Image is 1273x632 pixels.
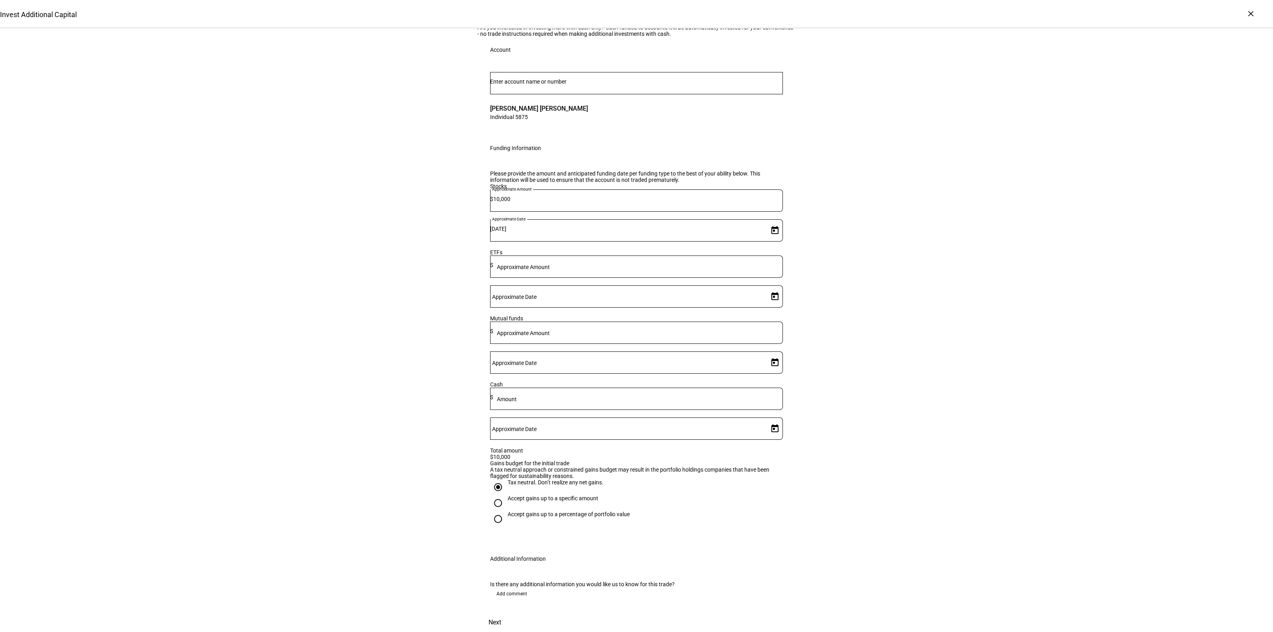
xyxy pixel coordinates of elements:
div: Account [490,47,511,53]
div: Please provide the amount and anticipated funding date per funding type to the best of your abili... [490,170,783,183]
mat-label: Amount [497,396,517,402]
span: Next [489,613,501,632]
mat-label: Approximate Date [492,360,537,366]
mat-label: Approximate Amount [497,264,550,270]
mat-label: Approximate Date [492,294,537,300]
span: $ [490,328,493,334]
div: Additional Information [490,556,546,562]
button: Open calendar [767,355,783,371]
div: A tax neutral approach or constrained gains budget may result in the portfolio holdings companies... [490,466,783,479]
div: Accept gains up to a percentage of portfolio value [508,511,630,517]
div: × [1244,7,1257,20]
button: Open calendar [767,289,783,304]
div: Cash [490,381,783,388]
button: Next [477,613,512,632]
div: Are you interested in investing more with cash only? Cash funded to accounts will be automaticall... [477,24,796,37]
input: Number [490,78,783,85]
div: Stocks [490,183,783,189]
button: Open calendar [767,222,783,238]
span: $ [490,262,493,268]
span: $ [490,394,493,400]
button: Add comment [490,587,533,600]
mat-label: Approximate Date [492,217,526,221]
div: Is there any additional information you would like us to know for this trade? [490,581,783,587]
button: Open calendar [767,421,783,437]
div: Mutual funds [490,315,783,322]
mat-label: Approximate Amount [492,187,532,191]
mat-label: Approximate Date [492,426,537,432]
span: Add comment [496,587,527,600]
mat-label: Approximate Amount [497,330,550,336]
span: $ [490,196,493,202]
div: Accept gains up to a specific amount [508,495,598,501]
span: Individual 5875 [490,113,588,121]
div: ETFs [490,249,783,256]
div: Total amount [490,447,783,454]
div: $10,000 [490,454,783,460]
div: Tax neutral. Don’t realize any net gains. [508,479,603,486]
span: [PERSON_NAME] [PERSON_NAME] [490,104,588,113]
div: Gains budget for the initial trade [490,460,783,466]
div: Funding Information [490,145,541,151]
